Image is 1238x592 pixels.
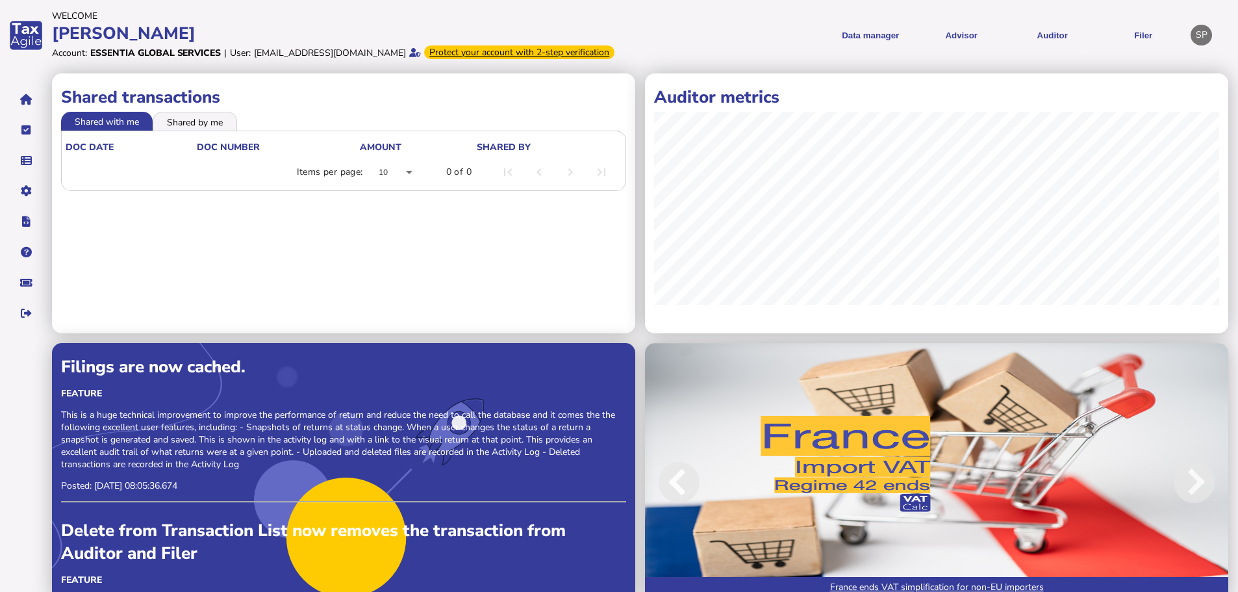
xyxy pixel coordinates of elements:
[424,45,614,59] div: From Oct 1, 2025, 2-step verification will be required to login. Set it up now...
[90,47,221,59] div: Essentia Global Services
[66,141,114,153] div: doc date
[254,47,406,59] div: [EMAIL_ADDRESS][DOMAIN_NAME]
[21,161,32,161] i: Data manager
[61,112,153,130] li: Shared with me
[12,147,40,174] button: Data manager
[360,141,475,153] div: Amount
[1011,19,1093,51] button: Auditor
[230,47,251,59] div: User:
[297,166,363,179] div: Items per page:
[829,19,911,51] button: Shows a dropdown of Data manager options
[61,355,626,378] div: Filings are now cached.
[477,141,619,153] div: shared by
[12,86,40,113] button: Home
[477,141,531,153] div: shared by
[1191,25,1212,46] div: Profile settings
[446,166,472,179] div: 0 of 0
[409,48,421,57] i: Email verified
[61,86,626,109] h1: Shared transactions
[197,141,260,153] div: doc number
[12,300,40,327] button: Sign out
[224,47,227,59] div: |
[153,112,237,130] li: Shared by me
[61,387,626,400] div: Feature
[61,409,626,470] p: This is a huge technical improvement to improve the performance of return and reduce the need to ...
[52,47,87,59] div: Account:
[12,116,40,144] button: Tasks
[12,238,40,266] button: Help pages
[197,141,359,153] div: doc number
[12,208,40,235] button: Developer hub links
[66,141,196,153] div: doc date
[12,269,40,296] button: Raise a support ticket
[12,177,40,205] button: Manage settings
[654,86,1219,109] h1: Auditor metrics
[52,22,615,45] div: [PERSON_NAME]
[61,574,626,586] div: Feature
[920,19,1002,51] button: Shows a dropdown of VAT Advisor options
[61,519,626,565] div: Delete from Transaction List now removes the transaction from Auditor and Filer
[622,19,1185,51] menu: navigate products
[61,480,626,492] p: Posted: [DATE] 08:05:36.674
[360,141,401,153] div: Amount
[52,10,615,22] div: Welcome
[1102,19,1184,51] button: Filer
